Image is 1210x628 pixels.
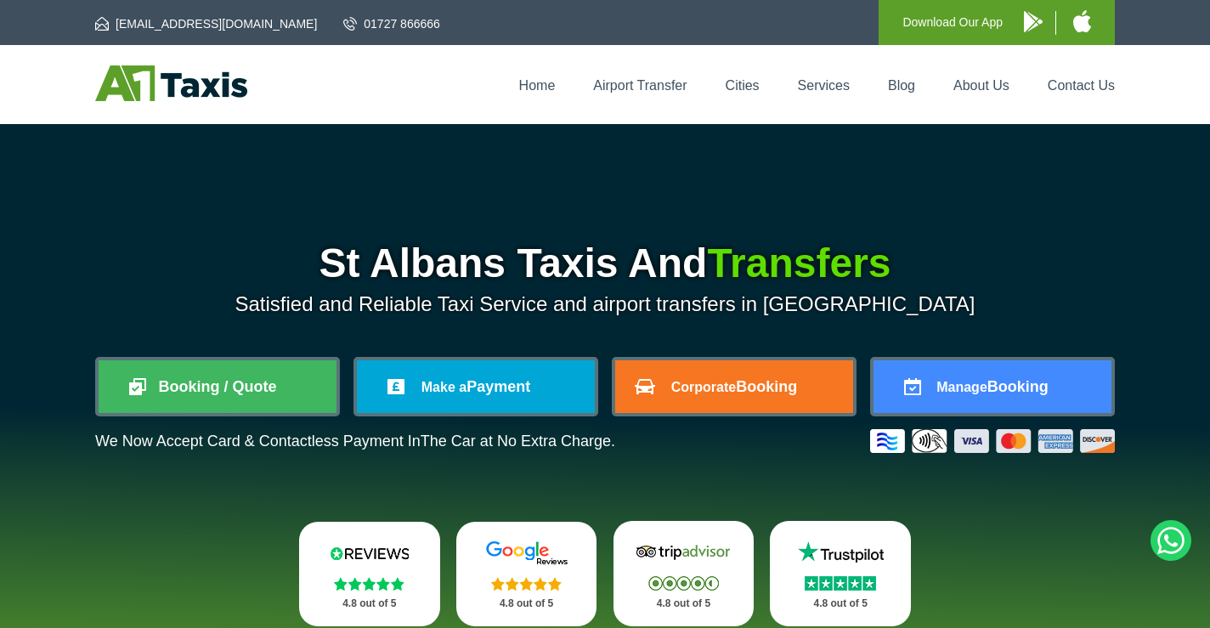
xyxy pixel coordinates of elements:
a: Tripadvisor Stars 4.8 out of 5 [613,521,755,626]
img: A1 Taxis iPhone App [1073,10,1091,32]
p: Download Our App [902,12,1003,33]
p: Satisfied and Reliable Taxi Service and airport transfers in [GEOGRAPHIC_DATA] [95,292,1115,316]
p: 4.8 out of 5 [789,593,892,614]
a: Cities [726,78,760,93]
h1: St Albans Taxis And [95,243,1115,284]
img: Stars [805,576,876,591]
img: Trustpilot [789,540,891,565]
a: Airport Transfer [593,78,687,93]
span: Transfers [707,240,891,286]
a: 01727 866666 [343,15,440,32]
a: Services [798,78,850,93]
p: We Now Accept Card & Contactless Payment In [95,433,615,450]
span: Make a [421,380,466,394]
a: Make aPayment [357,360,595,413]
span: The Car at No Extra Charge. [421,433,615,450]
img: A1 Taxis St Albans LTD [95,65,247,101]
p: 4.8 out of 5 [318,593,421,614]
span: Manage [936,380,987,394]
a: ManageBooking [874,360,1111,413]
a: Blog [888,78,915,93]
a: CorporateBooking [615,360,853,413]
a: Home [519,78,556,93]
p: 4.8 out of 5 [475,593,579,614]
a: Trustpilot Stars 4.8 out of 5 [770,521,911,626]
img: Google [476,540,578,566]
a: Booking / Quote [99,360,336,413]
a: Reviews.io Stars 4.8 out of 5 [299,522,440,626]
img: Stars [334,577,404,591]
p: 4.8 out of 5 [632,593,736,614]
img: A1 Taxis Android App [1024,11,1043,32]
a: Contact Us [1048,78,1115,93]
a: About Us [953,78,1009,93]
span: Corporate [671,380,736,394]
a: [EMAIL_ADDRESS][DOMAIN_NAME] [95,15,317,32]
img: Stars [648,576,719,591]
img: Credit And Debit Cards [870,429,1115,453]
img: Reviews.io [319,540,421,566]
img: Tripadvisor [632,540,734,565]
a: Google Stars 4.8 out of 5 [456,522,597,626]
img: Stars [491,577,562,591]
